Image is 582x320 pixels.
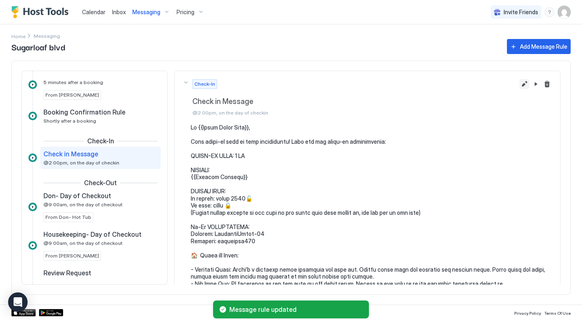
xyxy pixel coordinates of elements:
[8,292,28,312] div: Open Intercom Messenger
[504,9,538,16] span: Invite Friends
[520,42,567,51] div: Add Message Rule
[11,41,499,53] span: Sugarloaf blvd
[87,137,114,145] span: Check-In
[192,97,516,106] span: Check in Message
[84,179,117,187] span: Check-Out
[112,8,126,16] a: Inbox
[45,91,99,99] span: From [PERSON_NAME]
[519,79,529,89] button: Edit message rule
[132,9,160,16] span: Messaging
[177,9,194,16] span: Pricing
[558,6,571,19] div: User profile
[11,32,26,40] div: Breadcrumb
[194,80,215,88] span: Check-In
[43,118,96,124] span: Shortly after a booking
[542,79,552,89] button: Delete message rule
[43,160,119,166] span: @2:00pm, on the day of checkin
[11,32,26,40] a: Home
[43,108,125,116] span: Booking Confirmation Rule
[43,79,103,85] span: 5 minutes after a booking
[43,201,123,208] span: @9:00am, on the day of checkout
[43,230,142,238] span: Housekeeping- Day of Checkout
[82,8,106,16] a: Calendar
[11,6,72,18] a: Host Tools Logo
[34,33,60,39] span: Breadcrumb
[45,214,91,221] span: From Don- Hot Tub
[11,33,26,39] span: Home
[43,192,111,200] span: Don- Day of Checkout
[175,71,560,124] button: Check-InCheck in Message@2:00pm, on the day of checkinEdit message rulePause Message RuleDelete m...
[545,7,554,17] div: menu
[43,240,123,246] span: @9:00am, on the day of checkout
[531,79,541,89] button: Pause Message Rule
[43,150,98,158] span: Check in Message
[82,9,106,15] span: Calendar
[229,305,362,314] span: Message rule updated
[192,110,516,116] span: @2:00pm, on the day of checkin
[43,269,91,277] span: Review Request
[45,252,99,259] span: From [PERSON_NAME]
[112,9,126,15] span: Inbox
[507,39,571,54] button: Add Message Rule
